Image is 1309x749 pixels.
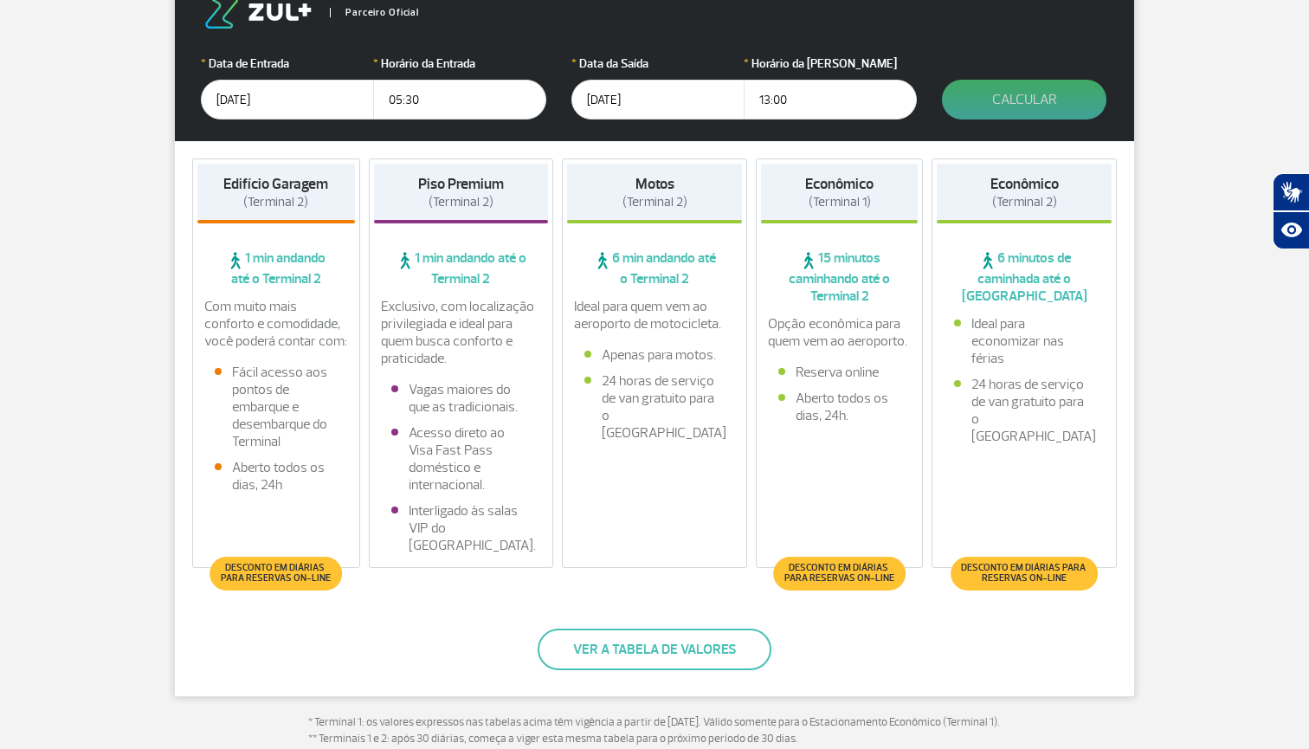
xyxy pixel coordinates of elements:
strong: Piso Premium [418,175,504,193]
label: Horário da Entrada [373,55,546,73]
li: Interligado às salas VIP do [GEOGRAPHIC_DATA]. [391,502,532,554]
input: dd/mm/aaaa [571,80,745,119]
button: Calcular [942,80,1106,119]
span: (Terminal 1) [809,194,871,210]
input: dd/mm/aaaa [201,80,374,119]
span: Parceiro Oficial [330,8,419,17]
p: Opção econômica para quem vem ao aeroporto. [768,315,912,350]
button: Ver a tabela de valores [538,629,771,670]
li: Vagas maiores do que as tradicionais. [391,381,532,416]
span: (Terminal 2) [243,194,308,210]
strong: Econômico [805,175,874,193]
span: 1 min andando até o Terminal 2 [374,249,549,287]
span: (Terminal 2) [992,194,1057,210]
p: Com muito mais conforto e comodidade, você poderá contar com: [204,298,348,350]
strong: Edifício Garagem [223,175,328,193]
span: 6 min andando até o Terminal 2 [567,249,742,287]
span: Desconto em diárias para reservas on-line [218,563,333,584]
div: Plugin de acessibilidade da Hand Talk. [1273,173,1309,249]
input: hh:mm [744,80,917,119]
input: hh:mm [373,80,546,119]
span: 15 minutos caminhando até o Terminal 2 [761,249,919,305]
label: Data de Entrada [201,55,374,73]
span: 6 minutos de caminhada até o [GEOGRAPHIC_DATA] [937,249,1112,305]
button: Abrir recursos assistivos. [1273,211,1309,249]
span: (Terminal 2) [429,194,493,210]
p: Ideal para quem vem ao aeroporto de motocicleta. [574,298,735,333]
button: Abrir tradutor de língua de sinais. [1273,173,1309,211]
span: Desconto em diárias para reservas on-line [960,563,1089,584]
p: Exclusivo, com localização privilegiada e ideal para quem busca conforto e praticidade. [381,298,542,367]
li: Fácil acesso aos pontos de embarque e desembarque do Terminal [215,364,338,450]
li: Aberto todos os dias, 24h [215,459,338,494]
li: Ideal para economizar nas férias [954,315,1094,367]
li: Aberto todos os dias, 24h. [778,390,901,424]
span: Desconto em diárias para reservas on-line [782,563,897,584]
li: 24 horas de serviço de van gratuito para o [GEOGRAPHIC_DATA] [584,372,725,442]
strong: Econômico [990,175,1059,193]
li: Reserva online [778,364,901,381]
li: 24 horas de serviço de van gratuito para o [GEOGRAPHIC_DATA] [954,376,1094,445]
li: Acesso direto ao Visa Fast Pass doméstico e internacional. [391,424,532,494]
strong: Motos [635,175,674,193]
p: * Terminal 1: os valores expressos nas tabelas acima têm vigência a partir de [DATE]. Válido some... [308,714,1001,748]
span: (Terminal 2) [622,194,687,210]
label: Horário da [PERSON_NAME] [744,55,917,73]
label: Data da Saída [571,55,745,73]
span: 1 min andando até o Terminal 2 [197,249,355,287]
li: Apenas para motos. [584,346,725,364]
